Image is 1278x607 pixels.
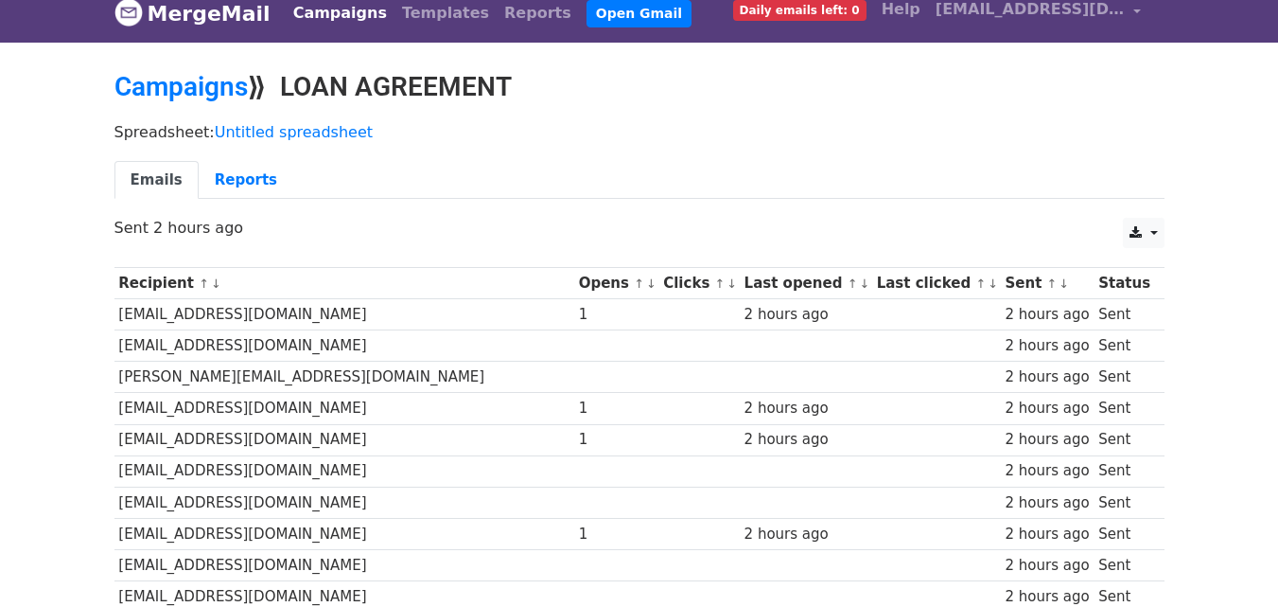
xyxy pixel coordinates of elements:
[215,123,373,141] a: Untitled spreadsheet
[114,218,1164,238] p: Sent 2 hours ago
[1183,516,1278,607] iframe: Chat Widget
[744,304,867,326] div: 2 hours ago
[1005,524,1089,545] div: 2 hours ago
[579,304,655,326] div: 1
[1005,366,1089,388] div: 2 hours ago
[114,362,574,393] td: [PERSON_NAME][EMAIL_ADDRESS][DOMAIN_NAME]
[114,268,574,299] th: Recipient
[634,277,644,291] a: ↑
[199,277,209,291] a: ↑
[744,524,867,545] div: 2 hours ago
[199,161,293,200] a: Reports
[1094,424,1154,455] td: Sent
[574,268,659,299] th: Opens
[1005,460,1089,482] div: 2 hours ago
[1094,455,1154,487] td: Sent
[975,277,986,291] a: ↑
[1094,362,1154,393] td: Sent
[744,429,867,451] div: 2 hours ago
[740,268,872,299] th: Last opened
[1005,555,1089,577] div: 2 hours ago
[1094,330,1154,362] td: Sent
[727,277,737,291] a: ↓
[114,330,574,362] td: [EMAIL_ADDRESS][DOMAIN_NAME]
[1094,518,1154,549] td: Sent
[114,299,574,330] td: [EMAIL_ADDRESS][DOMAIN_NAME]
[1094,299,1154,330] td: Sent
[1005,398,1089,420] div: 2 hours ago
[114,549,574,580] td: [EMAIL_ADDRESS][DOMAIN_NAME]
[211,277,221,291] a: ↓
[114,71,248,102] a: Campaigns
[744,398,867,420] div: 2 hours ago
[114,393,574,424] td: [EMAIL_ADDRESS][DOMAIN_NAME]
[114,487,574,518] td: [EMAIL_ADDRESS][DOMAIN_NAME]
[859,277,869,291] a: ↓
[579,429,655,451] div: 1
[1094,549,1154,580] td: Sent
[1001,268,1094,299] th: Sent
[872,268,1001,299] th: Last clicked
[1005,429,1089,451] div: 2 hours ago
[1047,277,1058,291] a: ↑
[114,161,199,200] a: Emails
[1005,492,1089,514] div: 2 hours ago
[1094,393,1154,424] td: Sent
[579,398,655,420] div: 1
[1005,335,1089,357] div: 2 hours ago
[658,268,739,299] th: Clicks
[579,524,655,545] div: 1
[114,71,1164,103] h2: ⟫ LOAN AGREEMENT
[1094,487,1154,518] td: Sent
[1094,268,1154,299] th: Status
[114,424,574,455] td: [EMAIL_ADDRESS][DOMAIN_NAME]
[1059,277,1069,291] a: ↓
[848,277,858,291] a: ↑
[988,277,998,291] a: ↓
[646,277,657,291] a: ↓
[114,518,574,549] td: [EMAIL_ADDRESS][DOMAIN_NAME]
[715,277,726,291] a: ↑
[114,455,574,487] td: [EMAIL_ADDRESS][DOMAIN_NAME]
[1005,304,1089,326] div: 2 hours ago
[114,122,1164,142] p: Spreadsheet:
